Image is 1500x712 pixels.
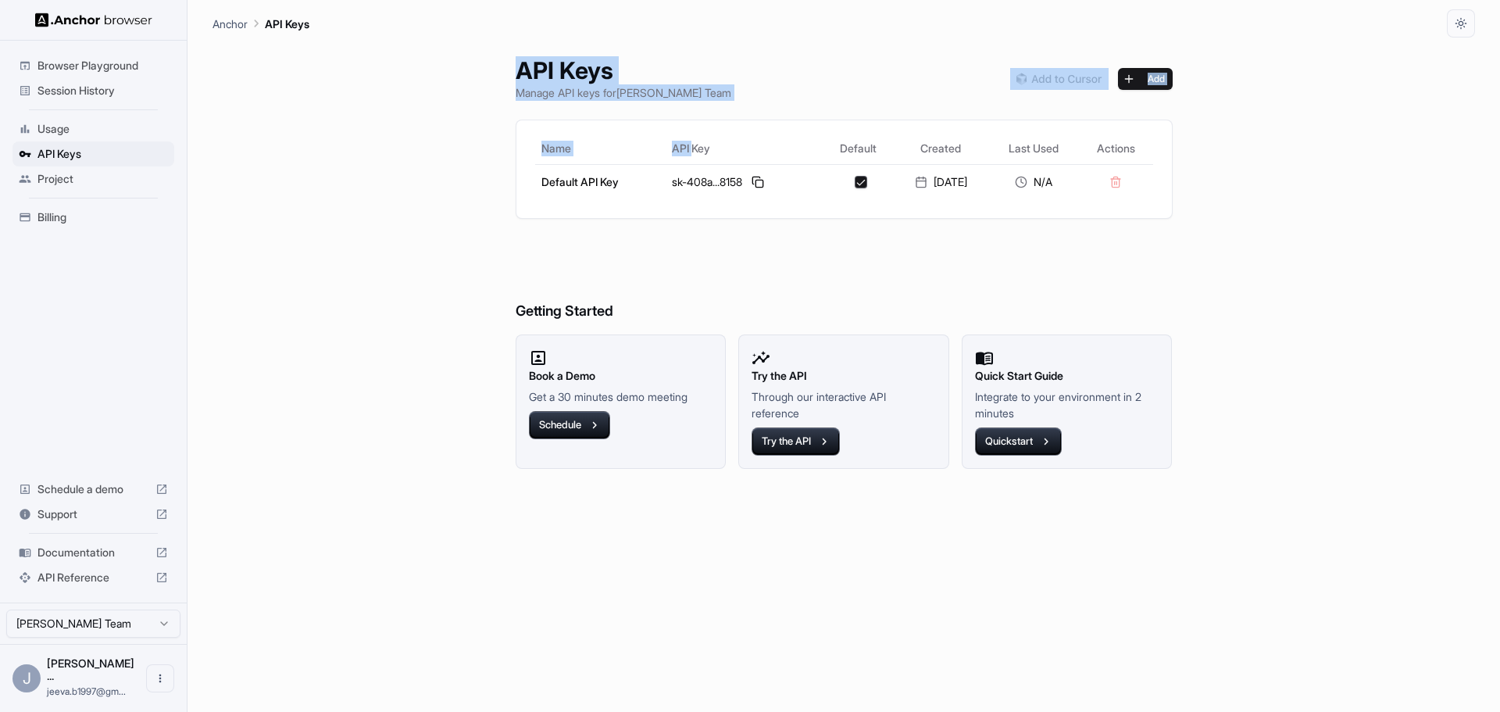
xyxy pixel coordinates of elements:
[12,502,174,527] div: Support
[37,545,149,560] span: Documentation
[988,133,1079,164] th: Last Used
[529,367,713,385] h2: Book a Demo
[1010,68,1109,90] img: Add anchorbrowser MCP server to Cursor
[37,209,168,225] span: Billing
[12,78,174,103] div: Session History
[12,166,174,191] div: Project
[516,238,1173,323] h6: Getting Started
[752,428,840,456] button: Try the API
[900,174,982,190] div: [DATE]
[894,133,988,164] th: Created
[529,388,713,405] p: Get a 30 minutes demo meeting
[1118,68,1173,90] button: Add
[47,657,134,682] span: Jeevanantham Balakrishnan
[748,173,767,191] button: Copy API key
[37,506,149,522] span: Support
[516,56,731,84] h1: API Keys
[529,411,610,439] button: Schedule
[1079,133,1153,164] th: Actions
[12,116,174,141] div: Usage
[535,164,666,199] td: Default API Key
[12,53,174,78] div: Browser Playground
[37,121,168,137] span: Usage
[37,146,168,162] span: API Keys
[12,205,174,230] div: Billing
[12,664,41,692] div: J
[535,133,666,164] th: Name
[995,174,1073,190] div: N/A
[37,58,168,73] span: Browser Playground
[37,481,149,497] span: Schedule a demo
[666,133,823,164] th: API Key
[35,13,152,27] img: Anchor Logo
[752,367,936,385] h2: Try the API
[37,171,168,187] span: Project
[212,15,309,32] nav: breadcrumb
[672,173,816,191] div: sk-408a...8158
[212,16,248,32] p: Anchor
[752,388,936,421] p: Through our interactive API reference
[12,565,174,590] div: API Reference
[12,141,174,166] div: API Keys
[265,16,309,32] p: API Keys
[12,477,174,502] div: Schedule a demo
[12,540,174,565] div: Documentation
[516,84,731,101] p: Manage API keys for [PERSON_NAME] Team
[975,388,1159,421] p: Integrate to your environment in 2 minutes
[975,428,1062,456] button: Quickstart
[975,367,1159,385] h2: Quick Start Guide
[37,570,149,585] span: API Reference
[47,685,126,697] span: jeeva.b1997@gmail.com
[822,133,894,164] th: Default
[37,83,168,98] span: Session History
[146,664,174,692] button: Open menu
